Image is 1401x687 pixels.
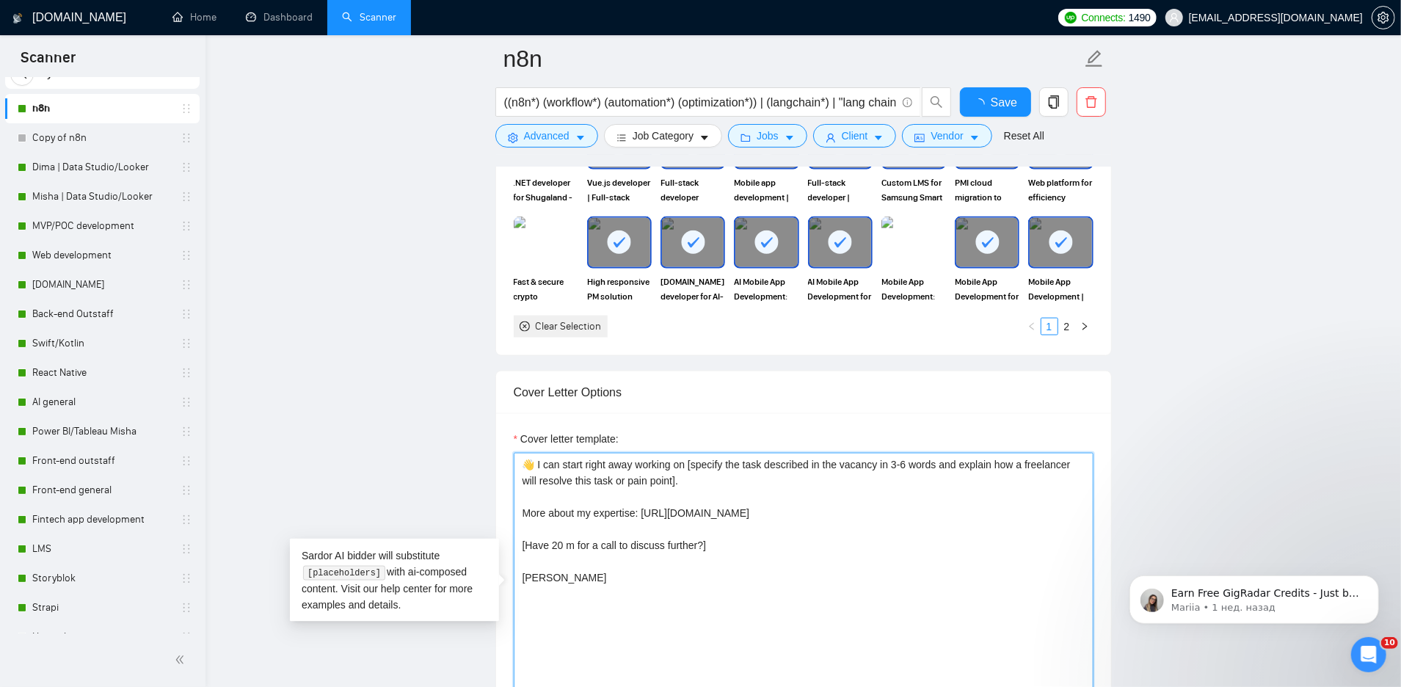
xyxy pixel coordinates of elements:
button: left [1023,318,1041,335]
iframe: Intercom notifications сообщение [1107,545,1401,647]
img: portfolio thumbnail image [514,217,578,268]
img: logo [12,7,23,30]
button: folderJobscaret-down [728,124,807,148]
input: Scanner name... [503,40,1082,77]
span: Vue.js developer | Full-stack developer for Medical insurance calc [587,175,652,205]
button: idcardVendorcaret-down [902,124,991,148]
span: .NET developer for Shugaland - real estate management platform [514,175,578,205]
span: holder [181,367,192,379]
span: info-circle [903,98,912,107]
li: Next Page [1076,318,1093,335]
span: Vendor [931,128,963,144]
div: Sardor AI bidder will substitute with ai-composed content. Visit our for more examples and details. [290,539,499,622]
a: Strapi [32,593,172,622]
span: Web platform for efficiency monitoring [1028,175,1093,205]
span: holder [181,602,192,614]
div: Clear Selection [536,319,602,335]
span: Full-stack developer | [DOMAIN_NAME] developer for SaaS IoT management app [808,175,873,205]
span: double-left [175,653,189,667]
a: React Native [32,358,172,388]
a: Misha | Data Studio/Looker [32,182,172,211]
iframe: Intercom live chat [1351,637,1386,672]
span: Advanced [524,128,570,144]
span: holder [181,161,192,173]
li: 1 [1041,318,1058,335]
span: Full-stack developer [DOMAIN_NAME] | Vue.js for Math research center website [661,175,725,205]
span: 1490 [1129,10,1151,26]
a: Front-end general [32,476,172,505]
a: dashboardDashboard [246,11,313,23]
code: [placeholders] [303,566,385,581]
span: edit [1085,49,1104,68]
span: holder [181,308,192,320]
span: user [826,132,836,143]
span: search [923,95,950,109]
a: 2 [1059,319,1075,335]
span: Custom LMS for Samsung Smart School [881,175,946,205]
span: holder [181,426,192,437]
a: n8n [32,94,172,123]
a: Copy of n8n [32,123,172,153]
span: right [1080,322,1089,331]
span: holder [181,484,192,496]
span: AI Mobile App Development for whitening teeth [808,275,873,304]
span: caret-down [873,132,884,143]
a: searchScanner [342,11,396,23]
span: bars [616,132,627,143]
span: user [1169,12,1179,23]
span: Mobile app development | iOS app developer | Family audio content app [734,175,798,205]
button: delete [1077,87,1106,117]
button: copy [1039,87,1069,117]
span: loading [973,98,991,110]
a: Back-end Outstaff [32,299,172,329]
span: High responsive PM solution [587,275,652,304]
span: holder [181,132,192,144]
a: Swift/Kotlin [32,329,172,358]
li: 2 [1058,318,1076,335]
span: holder [181,455,192,467]
a: Dima | Data Studio/Looker [32,153,172,182]
a: MVP/POC development [32,211,172,241]
label: Cover letter template: [514,431,619,447]
span: Fast & secure crypto investment tool [514,275,578,304]
span: idcard [914,132,925,143]
span: Client [842,128,868,144]
img: portfolio thumbnail image [881,217,946,268]
button: right [1076,318,1093,335]
span: Job Category [633,128,694,144]
a: Web development [32,241,172,270]
a: help center [381,583,432,595]
span: caret-down [699,132,710,143]
span: holder [181,338,192,349]
a: Power BI/Tableau Misha [32,417,172,446]
a: Storyblok [32,564,172,593]
span: holder [181,220,192,232]
button: Save [960,87,1031,117]
a: homeHome [172,11,216,23]
a: [DOMAIN_NAME] [32,270,172,299]
span: 10 [1381,637,1398,649]
button: setting [1372,6,1395,29]
span: caret-down [575,132,586,143]
span: copy [1040,95,1068,109]
span: Save [991,93,1017,112]
span: Mobile App Development for Tobacco Manufacturer [955,275,1019,304]
span: holder [181,279,192,291]
a: setting [1372,12,1395,23]
span: close-circle [520,321,530,332]
a: Fintech app development [32,505,172,534]
span: folder [740,132,751,143]
div: Cover Letter Options [514,371,1093,413]
span: Scanner [9,47,87,78]
span: holder [181,396,192,408]
span: setting [508,132,518,143]
span: Jobs [757,128,779,144]
span: caret-down [969,132,980,143]
span: caret-down [785,132,795,143]
span: holder [181,514,192,526]
span: [DOMAIN_NAME] developer for AI-powered web app development | AI developer [661,275,725,304]
span: left [1027,322,1036,331]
